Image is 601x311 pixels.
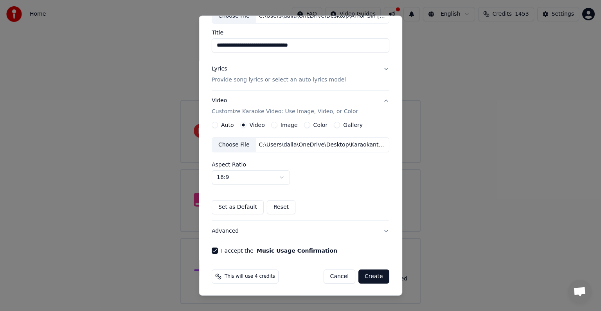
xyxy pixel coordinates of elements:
[343,122,363,128] label: Gallery
[324,269,355,284] button: Cancel
[212,108,358,116] p: Customize Karaoke Video: Use Image, Video, or Color
[281,122,298,128] label: Image
[225,273,275,280] span: This will use 4 credits
[267,200,295,214] button: Reset
[250,122,265,128] label: Video
[212,122,389,221] div: VideoCustomize Karaoke Video: Use Image, Video, or Color
[212,59,389,90] button: LyricsProvide song lyrics or select an auto lyrics model
[221,122,234,128] label: Auto
[256,141,389,149] div: C:\Users\dalla\OneDrive\Desktop\Karaokanta Music\programas para kareoke player\explosiones.mp4
[256,12,389,20] div: C:\Users\dalla\OneDrive\Desktop\Amor Sin [PERSON_NAME] - [PERSON_NAME].mp3
[212,30,389,35] label: Title
[313,122,328,128] label: Color
[212,76,346,84] p: Provide song lyrics or select an auto lyrics model
[257,248,337,253] button: I accept the
[212,65,227,73] div: Lyrics
[212,97,358,116] div: Video
[212,138,256,152] div: Choose File
[212,9,256,23] div: Choose File
[212,162,389,167] label: Aspect Ratio
[221,248,337,253] label: I accept the
[212,200,264,214] button: Set as Default
[358,269,389,284] button: Create
[212,221,389,241] button: Advanced
[212,90,389,122] button: VideoCustomize Karaoke Video: Use Image, Video, or Color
